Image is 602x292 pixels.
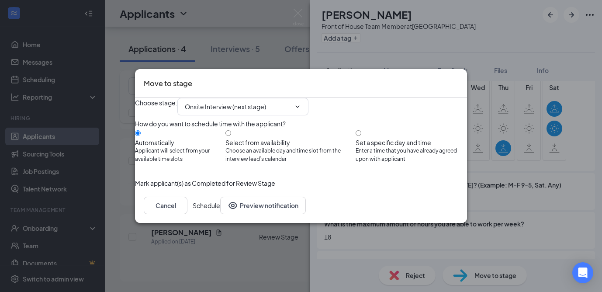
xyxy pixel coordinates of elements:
[220,197,306,214] button: Preview notificationEye
[225,138,356,147] div: Select from availability
[294,103,301,110] svg: ChevronDown
[356,147,467,163] span: Enter a time that you have already agreed upon with applicant
[193,197,220,214] button: Schedule
[144,197,187,214] button: Cancel
[225,147,356,163] span: Choose an available day and time slot from the interview lead’s calendar
[135,119,467,129] div: How do you want to schedule time with the applicant?
[356,138,467,147] div: Set a specific day and time
[572,262,593,283] div: Open Intercom Messenger
[144,78,192,89] h3: Move to stage
[135,98,177,115] span: Choose stage :
[135,138,225,147] div: Automatically
[228,200,238,211] svg: Eye
[135,147,225,163] span: Applicant will select from your available time slots
[135,178,275,188] span: Mark applicant(s) as Completed for Review Stage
